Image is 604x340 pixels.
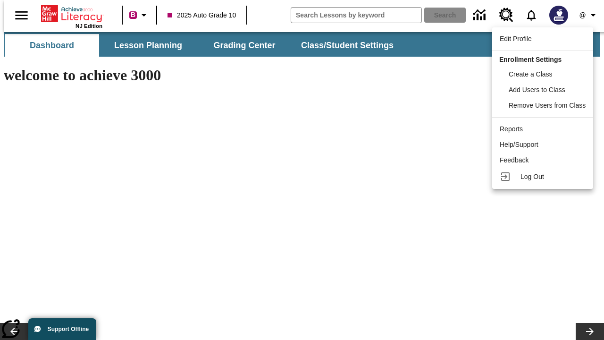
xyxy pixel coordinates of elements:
span: Enrollment Settings [499,56,562,63]
span: Remove Users from Class [509,102,586,109]
span: Help/Support [500,141,538,148]
span: Edit Profile [500,35,532,42]
span: Reports [500,125,523,133]
span: Log Out [520,173,544,180]
span: Add Users to Class [509,86,565,93]
span: Feedback [500,156,528,164]
span: Create a Class [509,70,553,78]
